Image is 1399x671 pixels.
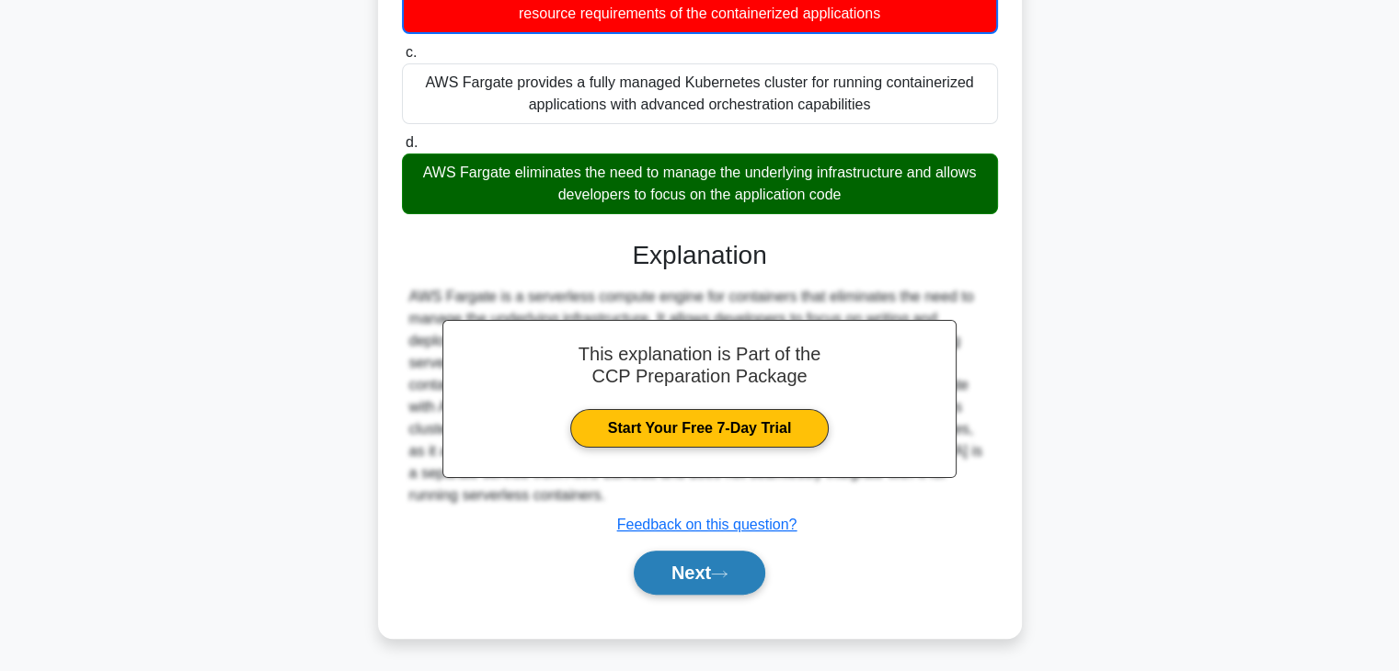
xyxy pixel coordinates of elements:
div: AWS Fargate eliminates the need to manage the underlying infrastructure and allows developers to ... [402,154,998,214]
div: AWS Fargate is a serverless compute engine for containers that eliminates the need to manage the ... [409,286,991,506]
h3: Explanation [413,240,987,271]
span: c. [406,44,417,60]
button: Next [634,551,765,595]
a: Start Your Free 7-Day Trial [570,409,829,448]
div: AWS Fargate provides a fully managed Kubernetes cluster for running containerized applications wi... [402,63,998,124]
a: Feedback on this question? [617,517,797,532]
span: d. [406,134,418,150]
